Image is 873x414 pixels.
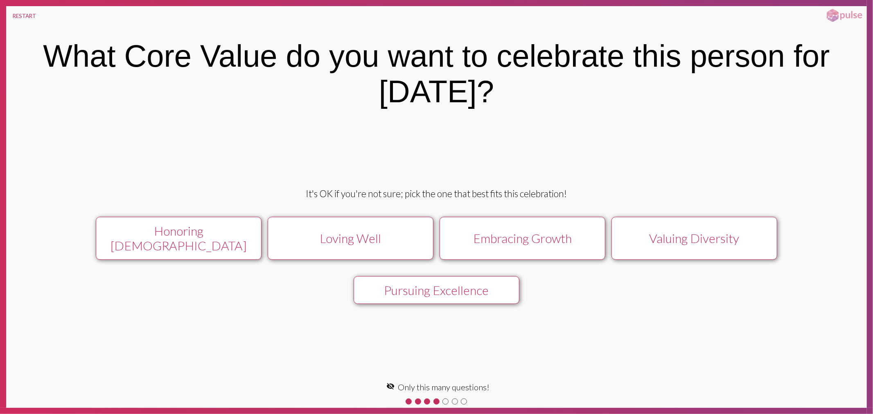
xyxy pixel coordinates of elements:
[387,382,395,390] mat-icon: visibility_off
[6,6,43,26] button: RESTART
[611,217,777,259] button: Valuing Diversity
[824,8,865,23] img: pulsehorizontalsmall.png
[398,382,490,392] span: Only this many questions!
[354,276,519,304] button: Pursuing Excellence
[51,188,822,199] div: It's OK if you're not sure; pick the one that best fits this celebration!
[96,217,262,259] button: Honoring [DEMOGRAPHIC_DATA]
[18,38,854,109] div: What Core Value do you want to celebrate this person for [DATE]?
[448,231,596,245] div: Embracing Growth
[362,283,510,297] div: Pursuing Excellence
[620,231,768,245] div: Valuing Diversity
[276,231,424,245] div: Loving Well
[104,223,253,253] div: Honoring [DEMOGRAPHIC_DATA]
[440,217,605,259] button: Embracing Growth
[268,217,433,259] button: Loving Well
